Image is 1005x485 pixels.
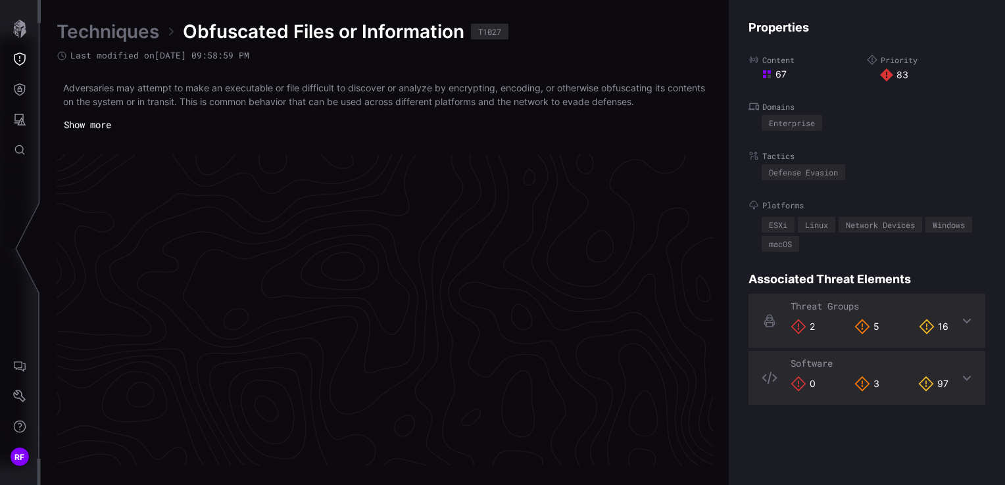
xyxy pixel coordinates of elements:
a: Techniques [57,20,159,43]
div: 83 [880,68,985,81]
label: Priority [867,55,985,65]
div: ESXi [769,221,787,229]
span: Threat Groups [791,300,859,312]
div: macOS [769,240,792,248]
label: Tactics [748,150,985,161]
div: T1027 [478,28,501,35]
div: Defense Evasion [769,168,838,176]
span: Obfuscated Files or Information [183,20,464,43]
button: RF [1,442,39,472]
button: Show more [57,115,118,135]
div: 0 [791,376,816,392]
div: Enterprise [769,119,815,127]
div: 3 [854,376,879,392]
h4: Associated Threat Elements [748,271,985,287]
span: Last modified on [70,50,249,61]
label: Domains [748,101,985,112]
div: 67 [762,68,867,80]
label: Platforms [748,200,985,210]
h4: Properties [748,20,985,35]
div: Network Devices [846,221,915,229]
div: 5 [854,319,879,335]
span: RF [14,450,25,464]
div: 97 [918,376,948,392]
p: Adversaries may attempt to make an executable or file difficult to discover or analyze by encrypt... [63,81,706,108]
span: Software [791,357,833,369]
label: Content [748,55,867,65]
div: Windows [933,221,965,229]
div: 2 [791,319,815,335]
div: Linux [805,221,828,229]
div: 16 [919,319,948,335]
time: [DATE] 09:58:59 PM [155,49,249,61]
